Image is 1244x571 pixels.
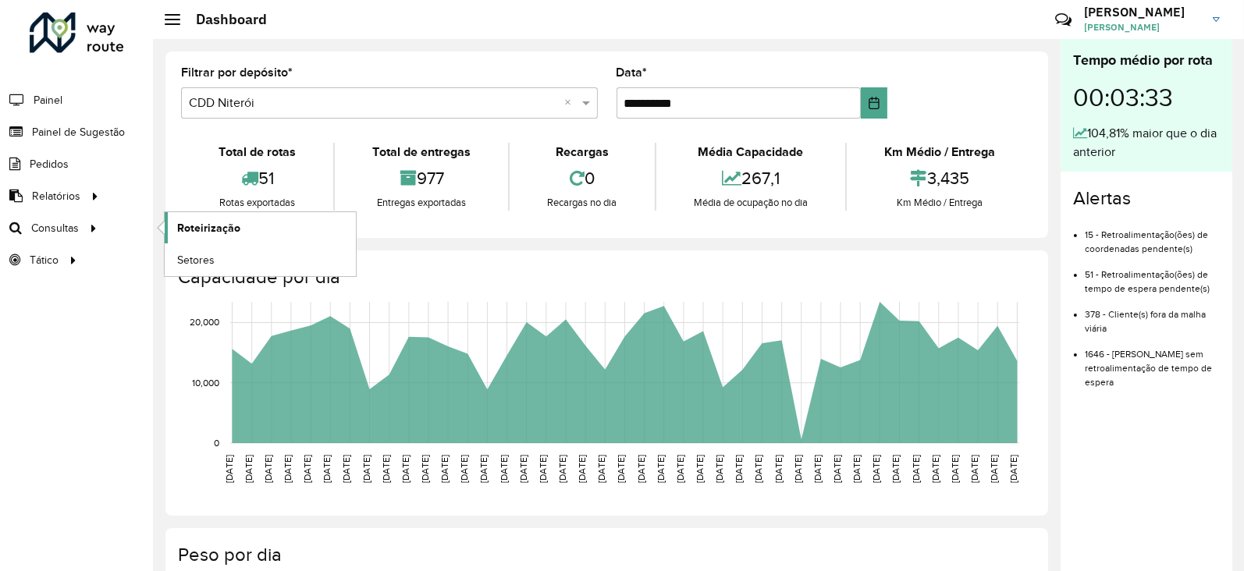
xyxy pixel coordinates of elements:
text: [DATE] [478,455,489,483]
span: Roteirização [177,220,240,236]
text: [DATE] [714,455,724,483]
text: [DATE] [283,455,293,483]
h4: Peso por dia [178,544,1033,566]
li: 51 - Retroalimentação(ões) de tempo de espera pendente(s) [1085,256,1220,296]
text: [DATE] [243,455,254,483]
div: 00:03:33 [1073,71,1220,124]
text: [DATE] [400,455,411,483]
span: Painel [34,92,62,108]
div: 104,81% maior que o dia anterior [1073,124,1220,161]
text: [DATE] [1008,455,1018,483]
a: Contato Rápido [1047,3,1080,37]
text: [DATE] [420,455,430,483]
a: Roteirização [165,212,356,243]
label: Filtrar por depósito [181,63,293,82]
text: [DATE] [911,455,921,483]
text: [DATE] [891,455,901,483]
text: [DATE] [263,455,273,483]
div: 51 [185,161,329,195]
text: 0 [214,438,219,448]
span: Relatórios [32,188,80,204]
text: [DATE] [950,455,960,483]
text: [DATE] [381,455,391,483]
h2: Dashboard [180,11,267,28]
text: [DATE] [596,455,606,483]
div: Rotas exportadas [185,195,329,211]
button: Choose Date [861,87,887,119]
h4: Capacidade por dia [178,266,1033,289]
div: 977 [339,161,504,195]
text: [DATE] [832,455,842,483]
div: Recargas no dia [514,195,650,211]
text: 20,000 [190,317,219,328]
text: [DATE] [969,455,979,483]
span: Pedidos [30,156,69,172]
span: Tático [30,252,59,268]
span: Consultas [31,220,79,236]
div: 267,1 [660,161,841,195]
text: [DATE] [341,455,351,483]
text: [DATE] [302,455,312,483]
text: [DATE] [617,455,627,483]
div: Total de rotas [185,143,329,161]
div: Entregas exportadas [339,195,504,211]
li: 1646 - [PERSON_NAME] sem retroalimentação de tempo de espera [1085,335,1220,389]
span: Setores [177,252,215,268]
label: Data [617,63,648,82]
li: 15 - Retroalimentação(ões) de coordenadas pendente(s) [1085,216,1220,256]
div: Km Médio / Entrega [851,143,1029,161]
text: [DATE] [361,455,371,483]
text: [DATE] [656,455,666,483]
h4: Alertas [1073,187,1220,210]
text: [DATE] [773,455,784,483]
div: Média de ocupação no dia [660,195,841,211]
div: Total de entregas [339,143,504,161]
text: [DATE] [577,455,587,483]
div: Recargas [514,143,650,161]
text: [DATE] [538,455,548,483]
text: [DATE] [989,455,999,483]
text: [DATE] [224,455,234,483]
li: 378 - Cliente(s) fora da malha viária [1085,296,1220,335]
text: [DATE] [322,455,332,483]
a: Setores [165,244,356,275]
h3: [PERSON_NAME] [1084,5,1201,20]
text: [DATE] [851,455,862,483]
text: [DATE] [636,455,646,483]
span: [PERSON_NAME] [1084,20,1201,34]
text: [DATE] [930,455,940,483]
text: [DATE] [734,455,744,483]
div: 3,435 [851,161,1029,195]
text: [DATE] [871,455,881,483]
div: Tempo médio por rota [1073,50,1220,71]
span: Clear all [565,94,578,112]
text: [DATE] [439,455,450,483]
div: Média Capacidade [660,143,841,161]
span: Painel de Sugestão [32,124,125,140]
text: [DATE] [675,455,685,483]
text: [DATE] [518,455,528,483]
text: [DATE] [793,455,803,483]
div: 0 [514,161,650,195]
div: Km Médio / Entrega [851,195,1029,211]
text: [DATE] [812,455,823,483]
text: 10,000 [192,378,219,388]
text: [DATE] [695,455,705,483]
text: [DATE] [499,455,509,483]
text: [DATE] [459,455,469,483]
text: [DATE] [557,455,567,483]
text: [DATE] [754,455,764,483]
